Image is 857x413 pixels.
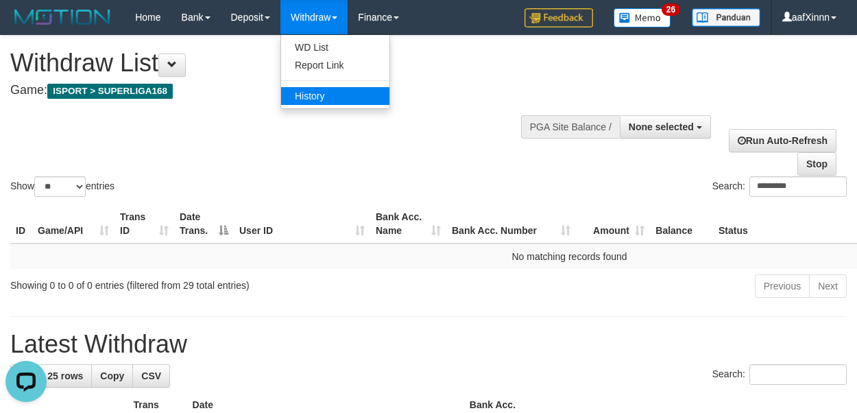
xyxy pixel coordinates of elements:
button: Open LiveChat chat widget [5,5,47,47]
span: 26 [662,3,680,16]
a: Next [809,274,847,298]
th: Balance [650,204,713,244]
a: History [281,87,389,105]
a: Stop [797,152,836,176]
select: Showentries [34,176,86,197]
img: panduan.png [692,8,760,27]
th: ID [10,204,32,244]
button: None selected [620,115,711,139]
label: Search: [712,176,847,197]
th: Date Trans.: activate to sort column descending [174,204,234,244]
span: Copy [100,370,124,381]
img: Button%20Memo.svg [614,8,671,27]
th: Bank Acc. Number: activate to sort column ascending [446,204,576,244]
span: ISPORT > SUPERLIGA168 [47,84,173,99]
h1: Latest Withdraw [10,331,847,358]
th: Game/API: activate to sort column ascending [32,204,114,244]
img: MOTION_logo.png [10,7,114,27]
input: Search: [749,364,847,385]
a: Report Link [281,56,389,74]
th: Trans ID: activate to sort column ascending [114,204,174,244]
a: Copy [91,364,133,388]
th: Amount: activate to sort column ascending [576,204,650,244]
a: WD List [281,38,389,56]
th: User ID: activate to sort column ascending [234,204,370,244]
div: PGA Site Balance / [521,115,620,139]
a: CSV [132,364,170,388]
label: Show entries [10,176,114,197]
h1: Withdraw List [10,49,557,77]
label: Search: [712,364,847,385]
h4: Game: [10,84,557,97]
span: CSV [141,370,161,381]
input: Search: [749,176,847,197]
a: Run Auto-Refresh [729,129,836,152]
a: Previous [755,274,810,298]
div: Showing 0 to 0 of 0 entries (filtered from 29 total entries) [10,273,347,292]
img: Feedback.jpg [524,8,593,27]
span: None selected [629,121,694,132]
th: Bank Acc. Name: activate to sort column ascending [370,204,446,244]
